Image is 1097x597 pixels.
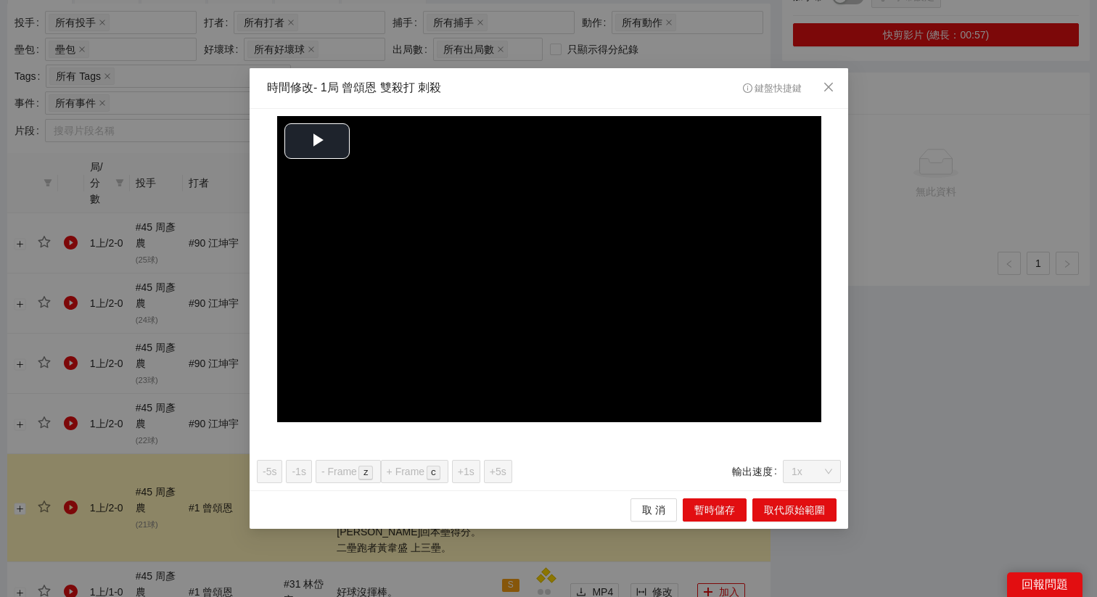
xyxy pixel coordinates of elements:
[276,116,821,422] div: Video Player
[764,502,825,518] span: 取代原始範圍
[694,502,735,518] span: 暫時儲存
[683,498,747,522] button: 暫時儲存
[257,460,282,483] button: -5s
[451,460,480,483] button: +1s
[1007,572,1082,597] div: 回報問題
[380,460,448,483] button: + Framec
[267,80,441,96] div: 時間修改 - 1局 曾頌恩 雙殺打 刺殺
[483,460,511,483] button: +5s
[630,498,677,522] button: 取 消
[286,460,311,483] button: -1s
[809,68,848,107] button: Close
[823,81,834,93] span: close
[752,498,837,522] button: 取代原始範圍
[642,502,665,518] span: 取 消
[315,460,380,483] button: - Framez
[284,123,349,159] button: Play Video
[742,83,752,93] span: info-circle
[742,83,801,94] span: 鍵盤快捷鍵
[732,460,783,483] label: 輸出速度
[792,461,832,482] span: 1x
